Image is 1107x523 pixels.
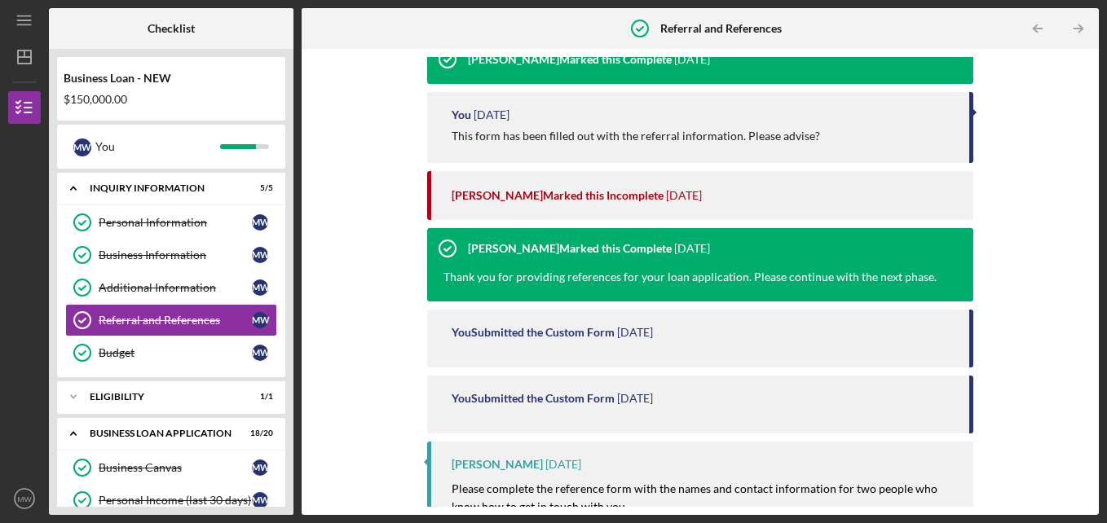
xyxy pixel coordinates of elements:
[617,392,653,405] time: 2025-07-01 18:23
[65,336,277,369] a: BudgetMW
[660,22,782,35] b: Referral and References
[452,392,615,405] div: You Submitted the Custom Form
[443,269,937,285] div: Thank you for providing references for your loan application. Please continue with the next phase.
[252,247,268,263] div: M W
[99,216,252,229] div: Personal Information
[468,242,672,255] div: [PERSON_NAME] Marked this Complete
[244,183,273,193] div: 5 / 5
[64,93,279,106] div: $150,000.00
[99,248,252,261] div: Business Information
[99,281,252,294] div: Additional Information
[452,458,543,471] div: [PERSON_NAME]
[252,345,268,361] div: M W
[73,138,91,156] div: M W
[452,326,615,339] div: You Submitted the Custom Form
[252,279,268,296] div: M W
[65,451,277,484] a: Business CanvasMW
[99,461,252,474] div: Business Canvas
[252,492,268,508] div: M W
[474,108,509,121] time: 2025-08-21 15:53
[90,429,232,438] div: BUSINESS LOAN APPLICATION
[65,484,277,516] a: Personal Income (last 30 days)MW
[99,494,252,507] div: Personal Income (last 30 days)
[252,214,268,231] div: M W
[452,130,820,143] div: This form has been filled out with the referral information. Please advise?
[65,304,277,336] a: Referral and ReferencesMW
[244,392,273,402] div: 1 / 1
[90,183,232,193] div: INQUIRY INFORMATION
[252,312,268,328] div: M W
[64,72,279,85] div: Business Loan - NEW
[666,189,702,202] time: 2025-08-21 15:22
[17,494,32,503] text: MW
[8,482,41,515] button: MW
[90,392,232,402] div: ELIGIBILITY
[65,239,277,271] a: Business InformationMW
[452,189,664,202] div: [PERSON_NAME] Marked this Incomplete
[452,481,940,513] mark: Please complete the reference form with the names and contact information for two people who know...
[617,326,653,339] time: 2025-07-01 18:23
[65,271,277,304] a: Additional InformationMW
[99,346,252,359] div: Budget
[65,206,277,239] a: Personal InformationMW
[674,53,710,66] time: 2025-08-21 15:55
[95,133,220,160] div: You
[252,459,268,476] div: M W
[244,429,273,438] div: 18 / 20
[452,108,471,121] div: You
[674,242,710,255] time: 2025-07-01 18:23
[545,458,581,471] time: 2025-07-01 17:36
[99,314,252,327] div: Referral and References
[468,53,672,66] div: [PERSON_NAME] Marked this Complete
[148,22,195,35] b: Checklist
